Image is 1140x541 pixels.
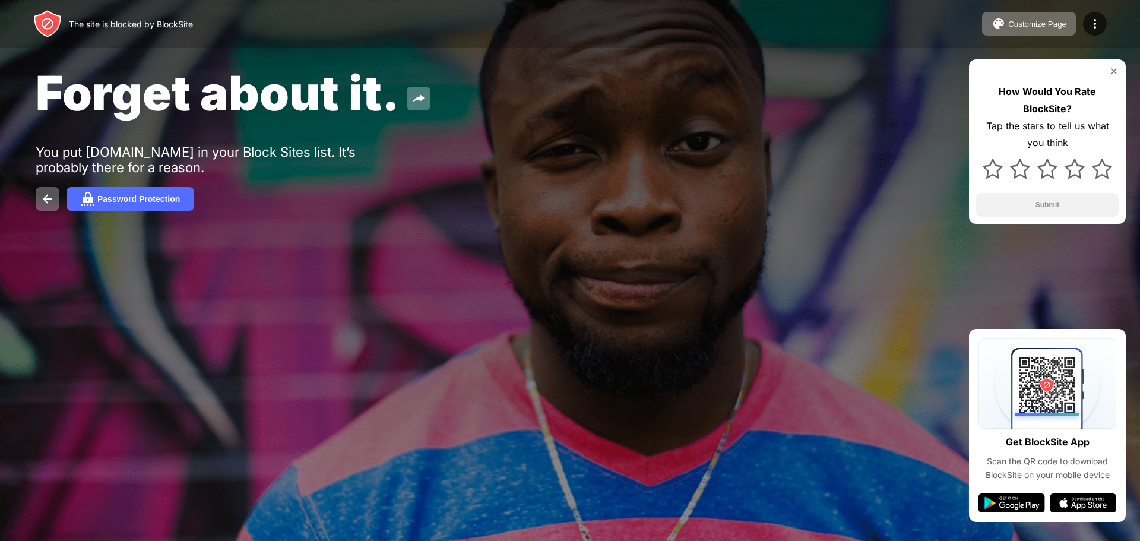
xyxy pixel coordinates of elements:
[1088,17,1102,31] img: menu-icon.svg
[81,192,95,206] img: password.svg
[66,187,194,211] button: Password Protection
[978,455,1116,482] div: Scan the QR code to download BlockSite on your mobile device
[69,19,193,29] div: The site is blocked by BlockSite
[978,338,1116,429] img: qrcode.svg
[1008,20,1066,29] div: Customize Page
[976,193,1119,217] button: Submit
[33,10,62,38] img: header-logo.svg
[1050,493,1116,512] img: app-store.svg
[976,83,1119,118] div: How Would You Rate BlockSite?
[992,17,1006,31] img: pallet.svg
[1065,159,1085,179] img: star.svg
[1006,434,1090,451] div: Get BlockSite App
[36,144,403,175] div: You put [DOMAIN_NAME] in your Block Sites list. It’s probably there for a reason.
[411,91,426,106] img: share.svg
[1010,159,1030,179] img: star.svg
[1092,159,1112,179] img: star.svg
[1037,159,1057,179] img: star.svg
[982,12,1076,36] button: Customize Page
[983,159,1003,179] img: star.svg
[976,118,1119,152] div: Tap the stars to tell us what you think
[40,192,55,206] img: back.svg
[978,493,1045,512] img: google-play.svg
[36,64,400,122] span: Forget about it.
[36,391,316,527] iframe: Banner
[97,194,180,204] div: Password Protection
[1109,67,1119,76] img: rate-us-close.svg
